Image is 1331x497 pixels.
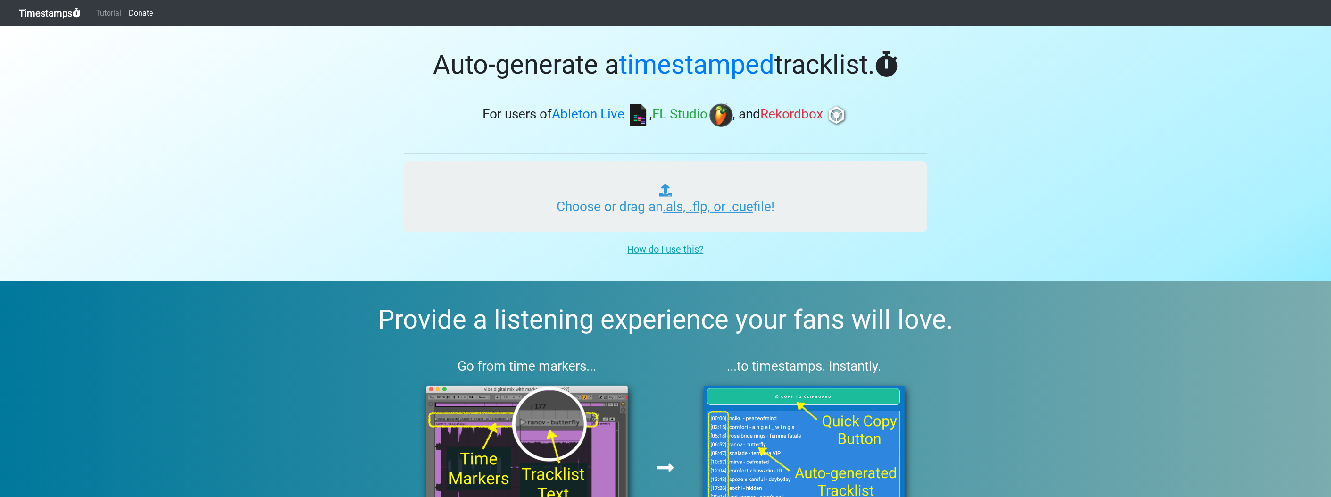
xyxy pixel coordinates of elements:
a: Donate [125,4,157,23]
h2: Provide a listening experience your fans will love. [23,304,1308,336]
h3: For users of , , and [404,103,927,127]
img: ableton.png [626,103,650,127]
h3: Go from time markers... [404,358,650,374]
h3: ...to timestamps. Instantly. [681,358,928,374]
span: FL Studio [653,107,708,122]
a: Timestamps [19,4,81,23]
img: rb.png [825,103,849,127]
a: Tutorial [92,4,125,23]
u: How do I use this? [628,244,704,255]
span: timestamped [619,49,774,80]
span: Rekordbox [761,107,824,122]
img: fl.png [709,103,733,127]
span: Ableton Live [552,107,625,122]
h1: Auto-generate a tracklist. [404,49,927,81]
